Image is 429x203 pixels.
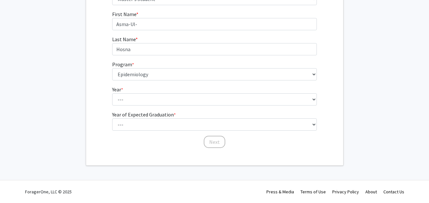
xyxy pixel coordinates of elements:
[112,11,136,17] span: First Name
[332,189,359,195] a: Privacy Policy
[300,189,326,195] a: Terms of Use
[112,111,176,118] label: Year of Expected Graduation
[365,189,377,195] a: About
[112,60,134,68] label: Program
[204,136,225,148] button: Next
[112,36,136,42] span: Last Name
[25,180,72,203] div: ForagerOne, LLC © 2025
[112,86,123,93] label: Year
[5,174,27,198] iframe: Chat
[266,189,294,195] a: Press & Media
[383,189,404,195] a: Contact Us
